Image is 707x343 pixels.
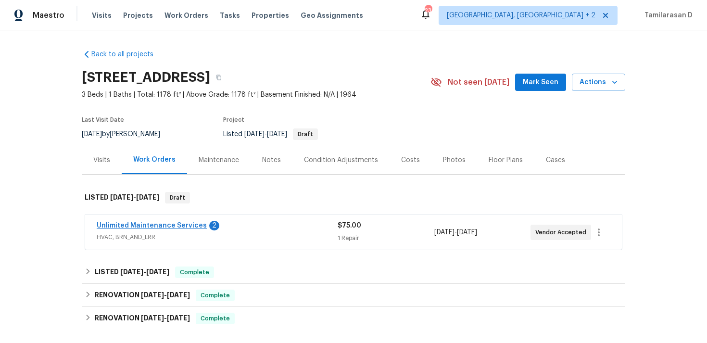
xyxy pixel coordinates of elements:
[141,315,164,321] span: [DATE]
[294,131,317,137] span: Draft
[244,131,287,138] span: -
[92,11,112,20] span: Visits
[572,74,625,91] button: Actions
[82,284,625,307] div: RENOVATION [DATE]-[DATE]Complete
[82,182,625,213] div: LISTED [DATE]-[DATE]Draft
[82,128,172,140] div: by [PERSON_NAME]
[110,194,133,201] span: [DATE]
[133,155,176,165] div: Work Orders
[176,267,213,277] span: Complete
[82,73,210,82] h2: [STREET_ADDRESS]
[146,268,169,275] span: [DATE]
[120,268,169,275] span: -
[223,131,318,138] span: Listed
[515,74,566,91] button: Mark Seen
[447,11,595,20] span: [GEOGRAPHIC_DATA], [GEOGRAPHIC_DATA] + 2
[82,261,625,284] div: LISTED [DATE]-[DATE]Complete
[535,228,590,237] span: Vendor Accepted
[95,313,190,324] h6: RENOVATION
[523,76,558,89] span: Mark Seen
[443,155,466,165] div: Photos
[425,6,431,15] div: 23
[82,50,174,59] a: Back to all projects
[304,155,378,165] div: Condition Adjustments
[82,90,430,100] span: 3 Beds | 1 Baths | Total: 1178 ft² | Above Grade: 1178 ft² | Basement Finished: N/A | 1964
[546,155,565,165] div: Cases
[489,155,523,165] div: Floor Plans
[580,76,618,89] span: Actions
[457,229,477,236] span: [DATE]
[220,12,240,19] span: Tasks
[93,155,110,165] div: Visits
[210,69,227,86] button: Copy Address
[262,155,281,165] div: Notes
[167,292,190,298] span: [DATE]
[141,292,190,298] span: -
[197,291,234,300] span: Complete
[95,290,190,301] h6: RENOVATION
[120,268,143,275] span: [DATE]
[197,314,234,323] span: Complete
[199,155,239,165] div: Maintenance
[338,222,361,229] span: $75.00
[448,77,509,87] span: Not seen [DATE]
[267,131,287,138] span: [DATE]
[110,194,159,201] span: -
[123,11,153,20] span: Projects
[252,11,289,20] span: Properties
[338,233,434,243] div: 1 Repair
[33,11,64,20] span: Maestro
[244,131,265,138] span: [DATE]
[401,155,420,165] div: Costs
[641,11,693,20] span: Tamilarasan D
[97,232,338,242] span: HVAC, BRN_AND_LRR
[82,117,124,123] span: Last Visit Date
[95,267,169,278] h6: LISTED
[141,292,164,298] span: [DATE]
[166,193,189,203] span: Draft
[141,315,190,321] span: -
[223,117,244,123] span: Project
[136,194,159,201] span: [DATE]
[97,222,207,229] a: Unlimited Maintenance Services
[209,221,219,230] div: 2
[82,307,625,330] div: RENOVATION [DATE]-[DATE]Complete
[167,315,190,321] span: [DATE]
[301,11,363,20] span: Geo Assignments
[82,131,102,138] span: [DATE]
[164,11,208,20] span: Work Orders
[434,229,454,236] span: [DATE]
[85,192,159,203] h6: LISTED
[434,228,477,237] span: -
